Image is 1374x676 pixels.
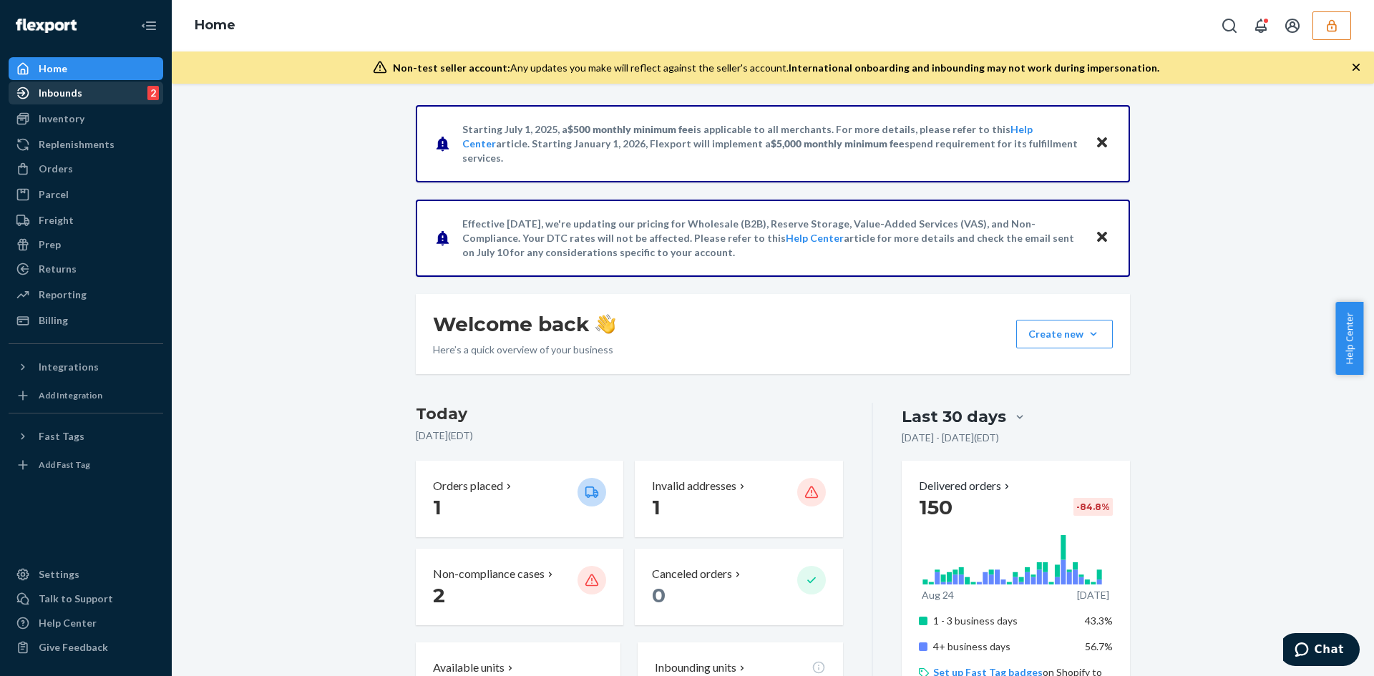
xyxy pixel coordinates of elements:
button: Fast Tags [9,425,163,448]
p: Orders placed [433,478,503,494]
a: Inventory [9,107,163,130]
div: Give Feedback [39,640,108,655]
h3: Today [416,403,843,426]
div: Integrations [39,360,99,374]
p: 1 - 3 business days [933,614,1074,628]
div: Fast Tags [39,429,84,444]
span: 150 [919,495,952,519]
p: Aug 24 [922,588,954,602]
div: Add Integration [39,389,102,401]
button: Close Navigation [135,11,163,40]
a: Settings [9,563,163,586]
a: Home [195,17,235,33]
div: Replenishments [39,137,114,152]
a: Inbounds2 [9,82,163,104]
a: Replenishments [9,133,163,156]
button: Non-compliance cases 2 [416,549,623,625]
a: Add Fast Tag [9,454,163,476]
div: Reporting [39,288,87,302]
a: Returns [9,258,163,280]
p: [DATE] [1077,588,1109,602]
span: $500 monthly minimum fee [567,123,693,135]
div: Orders [39,162,73,176]
div: Billing [39,313,68,328]
span: 1 [433,495,442,519]
a: Parcel [9,183,163,206]
p: Non-compliance cases [433,566,545,582]
button: Invalid addresses 1 [635,461,842,537]
img: Flexport logo [16,19,77,33]
button: Open notifications [1247,11,1275,40]
div: 2 [147,86,159,100]
p: Inbounding units [655,660,736,676]
h1: Welcome back [433,311,615,337]
div: Inventory [39,112,84,126]
button: Delivered orders [919,478,1013,494]
ol: breadcrumbs [183,5,247,46]
div: Add Fast Tag [39,459,90,471]
button: Give Feedback [9,636,163,659]
div: Talk to Support [39,592,113,606]
button: Orders placed 1 [416,461,623,537]
p: 4+ business days [933,640,1074,654]
div: Home [39,62,67,76]
iframe: Opens a widget where you can chat to one of our agents [1283,633,1360,669]
a: Home [9,57,163,80]
div: Help Center [39,616,97,630]
span: 43.3% [1085,614,1113,627]
p: Here’s a quick overview of your business [433,343,615,357]
button: Create new [1016,320,1113,348]
a: Help Center [9,612,163,635]
p: Canceled orders [652,566,732,582]
span: International onboarding and inbounding may not work during impersonation. [789,62,1159,74]
span: 1 [652,495,661,519]
button: Open account menu [1278,11,1307,40]
button: Talk to Support [9,587,163,610]
div: Freight [39,213,74,227]
a: Add Integration [9,384,163,407]
button: Open Search Box [1215,11,1244,40]
p: [DATE] - [DATE] ( EDT ) [902,431,999,445]
a: Prep [9,233,163,256]
button: Close [1093,133,1111,154]
a: Orders [9,157,163,180]
span: $5,000 monthly minimum fee [771,137,905,150]
p: [DATE] ( EDT ) [416,428,843,443]
a: Help Center [786,232,844,244]
span: 0 [652,583,666,607]
button: Canceled orders 0 [635,549,842,625]
img: hand-wave emoji [595,314,615,334]
p: Available units [433,660,505,676]
p: Starting July 1, 2025, a is applicable to all merchants. For more details, please refer to this a... [462,122,1081,165]
div: Prep [39,237,61,252]
button: Close [1093,227,1111,248]
a: Reporting [9,283,163,306]
button: Integrations [9,356,163,378]
div: Settings [39,567,79,582]
p: Invalid addresses [652,478,736,494]
a: Freight [9,209,163,232]
button: Help Center [1335,302,1363,375]
div: Any updates you make will reflect against the seller's account. [393,61,1159,75]
a: Billing [9,309,163,332]
div: Inbounds [39,86,82,100]
span: 56.7% [1085,640,1113,652]
div: Returns [39,262,77,276]
span: Non-test seller account: [393,62,510,74]
div: Parcel [39,187,69,202]
p: Effective [DATE], we're updating our pricing for Wholesale (B2B), Reserve Storage, Value-Added Se... [462,217,1081,260]
div: Last 30 days [902,406,1006,428]
div: -84.8 % [1073,498,1113,516]
span: 2 [433,583,445,607]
